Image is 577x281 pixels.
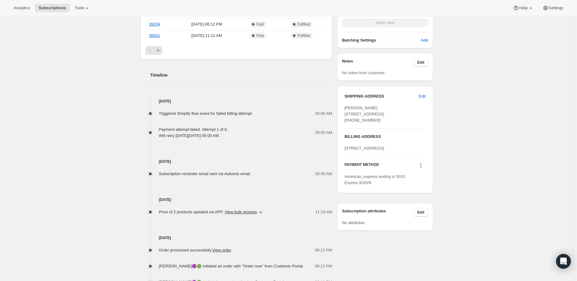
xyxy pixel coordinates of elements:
[140,197,332,203] h4: [DATE]
[75,6,84,10] span: Tools
[35,4,70,12] button: Subscriptions
[256,22,264,27] span: Paid
[315,130,332,136] span: 05:00 AM
[342,58,414,67] h3: Notes
[159,248,231,252] span: Order processed successfully.
[549,6,563,10] span: Settings
[297,33,310,38] span: Fulfilled
[256,33,264,38] span: Paid
[177,33,236,39] span: [DATE] · 11:12 AM
[344,174,405,185] span: American_express ending in 5010 Expires 9/2029
[344,146,384,151] span: [STREET_ADDRESS]
[159,126,228,139] div: Payment attempt failed. Attempt 1 of 6. Will retry [DATE][DATE] 05:00 AM .
[344,134,425,140] h3: BILLING ADDRESS
[39,6,66,10] span: Subscriptions
[342,70,385,75] span: No notes from customer
[415,91,429,101] button: Edit
[417,210,425,215] span: Edit
[344,93,419,99] h3: SHIPPING ADDRESS
[315,171,332,177] span: 05:00 AM
[71,4,94,12] button: Tools
[539,4,567,12] button: Settings
[140,235,332,241] h4: [DATE]
[344,162,379,171] h3: PAYMENT METHOD
[315,247,332,253] span: 06:12 PM
[10,4,34,12] button: Analytics
[154,46,162,55] button: Next
[159,264,304,268] span: [PERSON_NAME]🟣🟢 initiated an order with "Order now" from Customer Portal.
[315,209,332,215] span: 11:19 AM
[556,254,571,269] div: Open Intercom Messenger
[155,207,267,217] button: Price of 2 products updated via APP. View bulk process
[315,110,332,117] span: 05:00 AM
[414,208,428,217] button: Edit
[149,33,160,38] a: 38301
[140,159,332,165] h4: [DATE]
[145,46,327,55] nav: Pagination
[149,22,160,26] a: 39234
[177,21,236,27] span: [DATE] · 06:12 PM
[419,93,425,99] span: Edit
[509,4,537,12] button: Help
[417,35,432,45] button: Add
[421,37,428,43] span: Add
[417,60,425,65] span: Edit
[342,220,365,225] span: No attributes
[159,171,251,176] span: Subscription reminder email sent via Awtomic email.
[297,22,310,27] span: Fulfilled
[315,263,332,269] span: 06:12 PM
[140,98,332,104] h4: [DATE]
[519,6,527,10] span: Help
[150,72,332,78] h2: Timeline
[225,210,257,214] button: View bulk process
[159,209,257,215] span: Price of 2 products updated via APP .
[159,111,253,116] span: Triggered Shopify flow event for failed billing attempt.
[14,6,30,10] span: Analytics
[342,37,421,43] h6: Batching Settings
[344,106,384,122] span: [PERSON_NAME] [STREET_ADDRESS] [PHONE_NUMBER]
[342,208,414,217] h3: Subscription attributes
[212,248,231,252] a: View order
[414,58,428,67] button: Edit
